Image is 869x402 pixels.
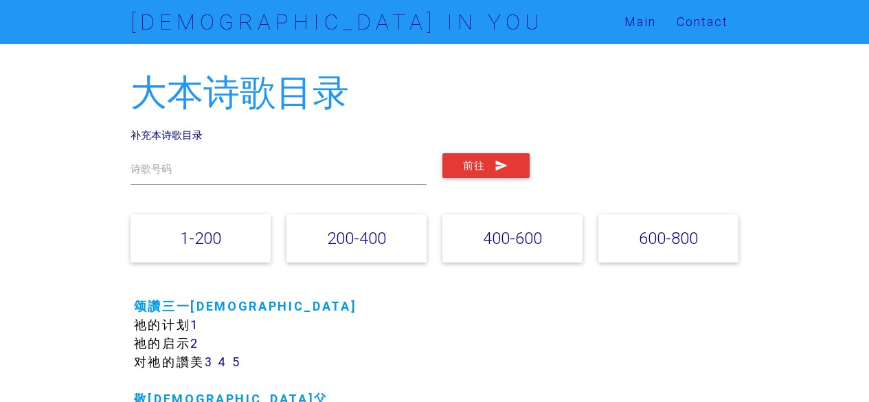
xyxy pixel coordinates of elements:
label: 诗歌号码 [131,161,172,177]
h2: 大本诗歌目录 [131,73,739,113]
a: 3 [205,354,214,370]
a: 600-800 [639,228,698,248]
a: 1 [190,317,199,333]
a: 颂讚三一[DEMOGRAPHIC_DATA] [134,298,357,314]
button: 前往 [442,153,530,178]
a: 400-600 [483,228,542,248]
a: 4 [218,354,227,370]
a: 补充本诗歌目录 [131,129,203,142]
a: 1-200 [180,228,221,248]
a: 5 [232,354,241,370]
a: 2 [190,335,199,351]
a: 200-400 [327,228,386,248]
